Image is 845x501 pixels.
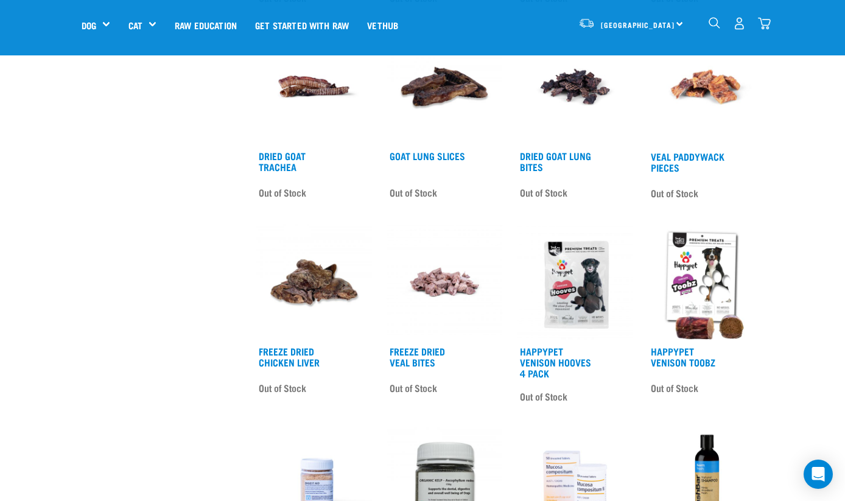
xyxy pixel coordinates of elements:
img: Veal pad pieces [648,29,764,145]
img: Happypet Venison Hooves 004 [517,224,633,340]
img: Venison Lung Bites [517,29,633,145]
span: Out of Stock [651,379,698,397]
a: Get started with Raw [246,1,358,49]
span: [GEOGRAPHIC_DATA] [601,23,675,27]
span: Out of Stock [390,379,437,397]
img: van-moving.png [578,18,595,29]
a: Cat [128,18,142,32]
img: user.png [733,17,746,30]
span: Out of Stock [259,183,306,201]
div: Open Intercom Messenger [804,460,833,489]
span: Out of Stock [520,387,567,405]
a: Happypet Venison Toobz [651,348,715,365]
img: home-icon@2x.png [758,17,771,30]
a: Raw Education [166,1,246,49]
img: 16327 [256,224,372,340]
a: Veal Paddywack Pieces [651,153,724,170]
span: Out of Stock [259,379,306,397]
a: Happypet Venison Hooves 4 Pack [520,348,591,376]
a: Goat Lung Slices [390,153,465,158]
img: home-icon-1@2x.png [709,17,720,29]
img: Dried Veal Bites 1698 [387,224,503,340]
span: Out of Stock [390,183,437,201]
a: Dried Goat Lung Bites [520,153,591,169]
span: Out of Stock [651,184,698,202]
img: Venison Toobz [648,224,764,340]
img: 59052 [387,29,503,145]
a: Freeze Dried Veal Bites [390,348,445,365]
a: Dog [82,18,96,32]
img: Raw Essentials Goat Trachea [256,29,372,145]
a: Freeze Dried Chicken Liver [259,348,320,365]
a: Dried Goat Trachea [259,153,306,169]
span: Out of Stock [520,183,567,201]
a: Vethub [358,1,407,49]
